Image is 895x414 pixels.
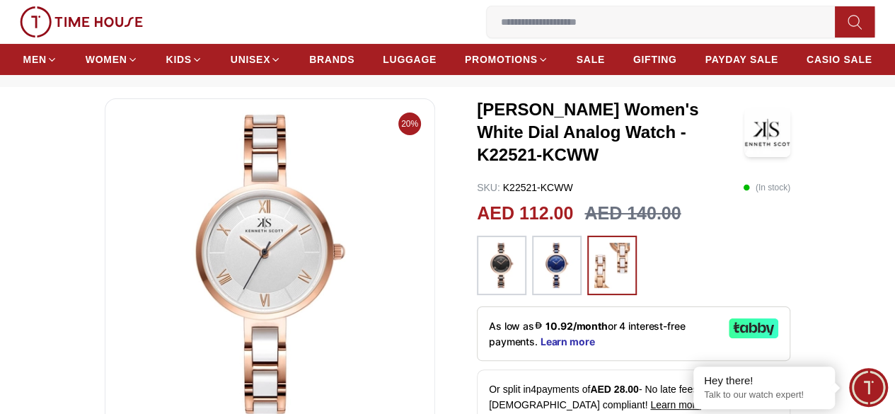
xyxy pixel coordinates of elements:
img: ... [539,243,574,288]
a: PAYDAY SALE [705,47,778,72]
span: UNISEX [231,52,270,67]
span: PROMOTIONS [465,52,538,67]
span: Learn more [650,399,701,410]
span: 20% [398,113,421,135]
p: Talk to our watch expert! [704,389,824,401]
img: Kenneth Scott Women's White Dial Analog Watch - K22521-KCWW [744,108,790,157]
span: CASIO SALE [807,52,872,67]
a: UNISEX [231,47,281,72]
div: Hey there! [704,374,824,388]
a: PROMOTIONS [465,47,548,72]
img: ... [20,6,143,38]
img: ... [594,243,630,288]
span: SKU : [477,182,500,193]
a: SALE [577,47,605,72]
span: GIFTING [633,52,677,67]
h3: AED 140.00 [584,200,681,227]
span: KIDS [166,52,192,67]
span: BRANDS [309,52,354,67]
h2: AED 112.00 [477,200,573,227]
a: KIDS [166,47,202,72]
a: CASIO SALE [807,47,872,72]
h3: [PERSON_NAME] Women's White Dial Analog Watch - K22521-KCWW [477,98,744,166]
span: PAYDAY SALE [705,52,778,67]
a: WOMEN [86,47,138,72]
img: ... [484,243,519,288]
div: Chat Widget [849,368,888,407]
p: ( In stock ) [743,180,790,195]
a: MEN [23,47,57,72]
span: WOMEN [86,52,127,67]
span: SALE [577,52,605,67]
p: K22521-KCWW [477,180,572,195]
a: BRANDS [309,47,354,72]
span: MEN [23,52,47,67]
span: LUGGAGE [383,52,437,67]
a: GIFTING [633,47,677,72]
span: AED 28.00 [590,384,638,395]
a: LUGGAGE [383,47,437,72]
